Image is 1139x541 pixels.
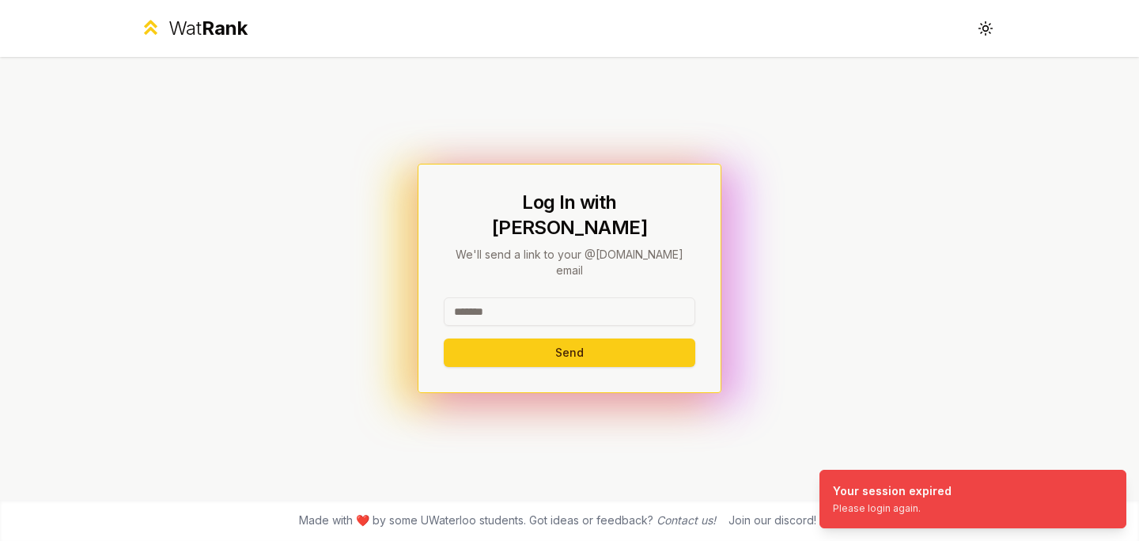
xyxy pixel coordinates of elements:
div: Wat [168,16,248,41]
div: Please login again. [833,502,952,515]
span: Rank [202,17,248,40]
span: Made with ❤️ by some UWaterloo students. Got ideas or feedback? [299,513,716,528]
h1: Log In with [PERSON_NAME] [444,190,695,240]
div: Join our discord! [728,513,816,528]
a: WatRank [139,16,248,41]
a: Contact us! [657,513,716,527]
p: We'll send a link to your @[DOMAIN_NAME] email [444,247,695,278]
button: Send [444,339,695,367]
div: Your session expired [833,483,952,499]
